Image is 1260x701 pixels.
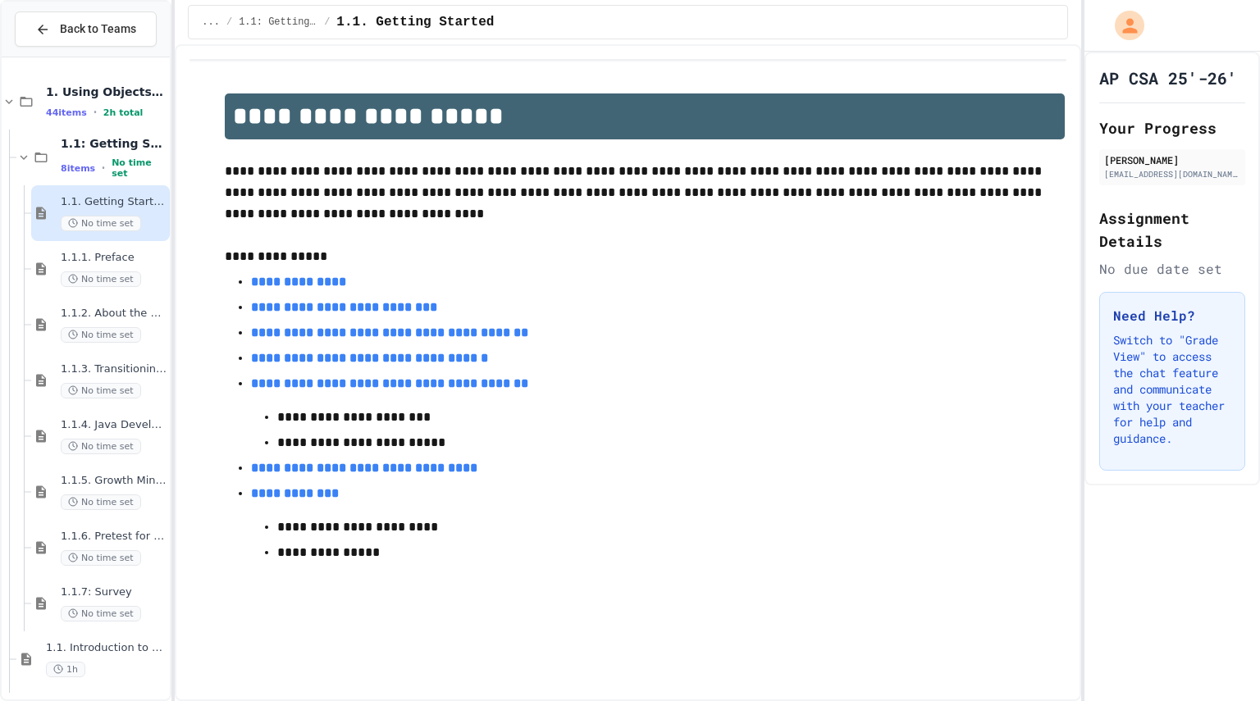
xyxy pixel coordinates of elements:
span: 1.1: Getting Started [239,16,317,29]
span: 1.1.2. About the AP CSA Exam [61,307,167,321]
span: 1.1: Getting Started [61,136,167,151]
span: 1.1.3. Transitioning from AP CSP to AP CSA [61,362,167,376]
button: Back to Teams [15,11,157,47]
span: No time set [61,606,141,621]
span: No time set [61,271,141,287]
h2: Assignment Details [1099,207,1245,253]
span: No time set [61,550,141,566]
span: 1. Using Objects and Methods [46,84,167,99]
div: No due date set [1099,259,1245,279]
div: My Account [1098,7,1148,44]
div: [EMAIL_ADDRESS][DOMAIN_NAME] [1104,168,1240,180]
p: Switch to "Grade View" to access the chat feature and communicate with your teacher for help and ... [1113,332,1231,447]
span: No time set [112,157,167,179]
span: ... [202,16,220,29]
span: No time set [61,383,141,398]
div: [PERSON_NAME] [1104,152,1240,167]
span: / [226,16,232,29]
span: No time set [61,216,141,231]
span: / [324,16,330,29]
span: 1.1. Getting Started [61,195,167,209]
span: 2h total [103,107,144,118]
span: Back to Teams [60,20,136,38]
span: No time set [61,494,141,510]
span: 1.1.5. Growth Mindset and Pair Programming [61,474,167,488]
span: 1h [46,662,85,677]
span: 44 items [46,107,87,118]
span: 1.1.6. Pretest for the AP CSA Exam [61,530,167,544]
span: 1.1.7: Survey [61,585,167,599]
span: • [102,162,105,175]
span: 8 items [61,163,95,174]
h1: AP CSA 25'-26' [1099,66,1237,89]
span: 1.1. Introduction to Algorithms, Programming, and Compilers [46,641,167,655]
span: 1.1.1. Preface [61,251,167,265]
span: 1.1. Getting Started [336,12,494,32]
h3: Need Help? [1113,306,1231,325]
h2: Your Progress [1099,116,1245,139]
span: No time set [61,439,141,454]
span: No time set [61,327,141,343]
span: • [94,106,97,119]
span: 1.1.4. Java Development Environments [61,418,167,432]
